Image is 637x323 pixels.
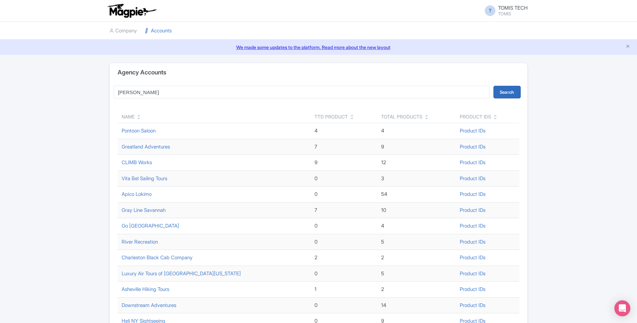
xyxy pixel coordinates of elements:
td: 9 [311,155,377,171]
a: Product IDs [460,207,485,213]
a: Greatland Adventures [122,143,170,150]
a: Product IDs [460,191,485,197]
td: 2 [377,250,456,266]
td: 1 [311,282,377,298]
td: 54 [377,187,456,203]
td: 3 [377,171,456,187]
a: Product IDs [460,175,485,182]
td: 0 [311,171,377,187]
td: 12 [377,155,456,171]
td: 10 [377,202,456,218]
td: 0 [311,187,377,203]
td: 9 [377,139,456,155]
td: 0 [311,234,377,250]
button: Close announcement [625,43,630,51]
a: We made some updates to the platform. Read more about the new layout [4,44,633,51]
td: 5 [377,266,456,282]
a: Accounts [145,22,172,40]
a: T TOMIS TECH TOMIS [481,5,528,16]
div: Product IDs [460,113,491,120]
td: 2 [377,282,456,298]
a: Product IDs [460,270,485,277]
a: CLIMB Works [122,159,152,166]
small: TOMIS [498,12,528,16]
a: Product IDs [460,254,485,261]
td: 2 [311,250,377,266]
td: 4 [377,218,456,234]
a: Product IDs [460,286,485,292]
img: logo-ab69f6fb50320c5b225c76a69d11143b.png [106,3,158,18]
a: Gray Line Savannah [122,207,166,213]
a: Vita Bel Sailing Tours [122,175,167,182]
td: 7 [311,202,377,218]
div: Open Intercom Messenger [614,300,630,316]
a: Product IDs [460,223,485,229]
a: River Recreation [122,239,158,245]
div: TTD Product [315,113,348,120]
a: Company [109,22,137,40]
td: 7 [311,139,377,155]
a: Product IDs [460,159,485,166]
span: T [485,5,495,16]
td: 4 [311,123,377,139]
td: 0 [311,218,377,234]
a: Asheville Hiking Tours [122,286,169,292]
button: Search [493,86,521,98]
h4: Agency Accounts [118,69,166,76]
a: Product IDs [460,239,485,245]
a: Pontoon Saloon [122,127,156,134]
a: Apico Lokimo [122,191,152,197]
a: Charleston Black Cab Company [122,254,193,261]
td: 14 [377,297,456,313]
div: Total Products [381,113,422,120]
td: 0 [311,297,377,313]
span: TOMIS TECH [498,5,528,11]
td: 0 [311,266,377,282]
a: Luxury Air Tours of [GEOGRAPHIC_DATA][US_STATE] [122,270,241,277]
a: Product IDs [460,302,485,308]
a: Product IDs [460,127,485,134]
input: Search... [114,86,489,98]
td: 4 [377,123,456,139]
td: 5 [377,234,456,250]
a: Downstream Adventures [122,302,176,308]
a: Go [GEOGRAPHIC_DATA] [122,223,179,229]
div: Name [122,113,135,120]
a: Product IDs [460,143,485,150]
